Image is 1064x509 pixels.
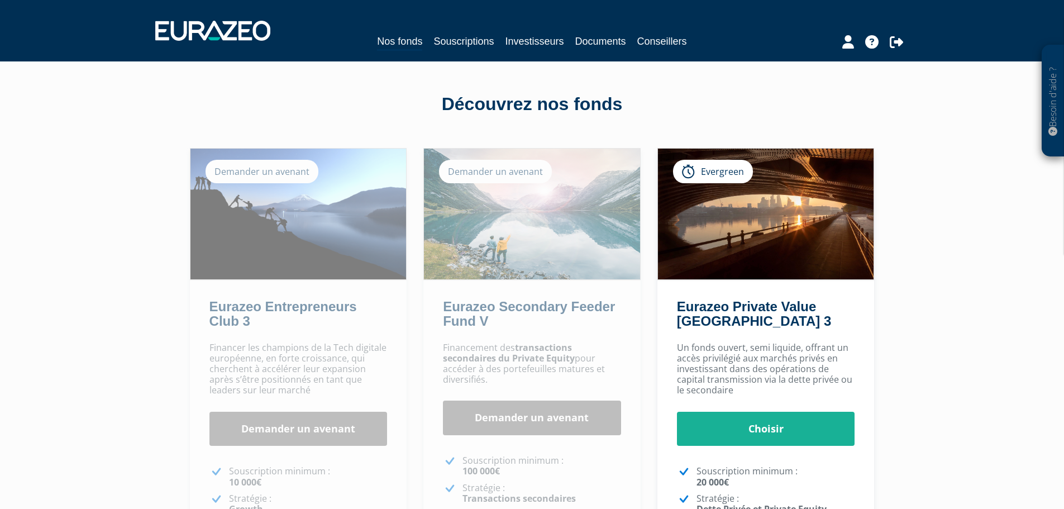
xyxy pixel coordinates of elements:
div: Découvrez nos fonds [214,92,851,117]
strong: 20 000€ [696,476,729,488]
p: Financer les champions de la Tech digitale européenne, en forte croissance, qui cherchent à accél... [209,342,388,396]
p: Souscription minimum : [229,466,388,487]
a: Investisseurs [505,34,564,49]
p: Stratégie : [462,483,621,504]
strong: Transactions secondaires [462,492,576,505]
p: Souscription minimum : [462,455,621,477]
div: Demander un avenant [439,160,552,183]
a: Conseillers [637,34,687,49]
p: Un fonds ouvert, semi liquide, offrant un accès privilégié aux marchés privés en investissant dan... [677,342,855,396]
a: Eurazeo Entrepreneurs Club 3 [209,299,357,329]
a: Eurazeo Secondary Feeder Fund V [443,299,615,329]
img: 1732889491-logotype_eurazeo_blanc_rvb.png [155,21,270,41]
div: Demander un avenant [206,160,318,183]
img: Eurazeo Entrepreneurs Club 3 [190,149,407,279]
a: Souscriptions [433,34,494,49]
strong: 10 000€ [229,476,261,488]
p: Besoin d'aide ? [1047,51,1060,151]
a: Eurazeo Private Value [GEOGRAPHIC_DATA] 3 [677,299,831,329]
a: Nos fonds [377,34,422,51]
img: Eurazeo Secondary Feeder Fund V [424,149,640,279]
a: Documents [575,34,626,49]
div: Evergreen [673,160,753,183]
strong: transactions secondaires du Private Equity [443,341,575,364]
img: Eurazeo Private Value Europe 3 [658,149,874,279]
p: Financement des pour accéder à des portefeuilles matures et diversifiés. [443,342,621,386]
p: Souscription minimum : [696,466,855,487]
a: Demander un avenant [209,412,388,446]
a: Choisir [677,412,855,446]
a: Demander un avenant [443,401,621,435]
strong: 100 000€ [462,465,500,477]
